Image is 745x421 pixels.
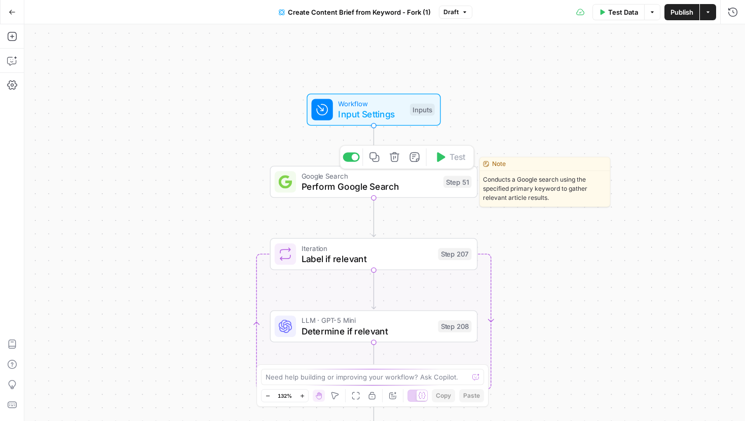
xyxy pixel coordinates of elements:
[302,324,433,338] span: Determine if relevant
[270,238,478,270] div: LoopIterationLabel if relevantStep 207
[302,243,433,254] span: Iteration
[439,6,472,19] button: Draft
[302,180,438,193] span: Perform Google Search
[371,270,376,309] g: Edge from step_207 to step_208
[410,104,435,116] div: Inputs
[371,198,376,237] g: Edge from step_51 to step_207
[459,389,484,402] button: Paste
[480,171,610,206] span: Conducts a Google search using the specified primary keyword to gather relevant article results.
[270,310,478,342] div: LLM · GPT-5 MiniDetermine if relevantStep 208
[273,4,437,20] button: Create Content Brief from Keyword - Fork (1)
[432,389,455,402] button: Copy
[670,7,693,17] span: Publish
[438,248,471,260] div: Step 207
[443,176,472,188] div: Step 51
[270,166,478,198] div: Google SearchPerform Google SearchStep 51Test
[592,4,644,20] button: Test Data
[338,98,404,109] span: Workflow
[438,320,471,332] div: Step 208
[338,108,404,121] span: Input Settings
[429,148,471,165] button: Test
[480,157,610,171] div: Note
[450,151,466,163] span: Test
[436,391,451,400] span: Copy
[278,392,292,400] span: 132%
[288,7,431,17] span: Create Content Brief from Keyword - Fork (1)
[302,315,433,325] span: LLM · GPT-5 Mini
[608,7,638,17] span: Test Data
[302,171,438,181] span: Google Search
[664,4,699,20] button: Publish
[302,252,433,265] span: Label if relevant
[443,8,459,17] span: Draft
[270,94,478,125] div: WorkflowInput SettingsInputs
[463,391,480,400] span: Paste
